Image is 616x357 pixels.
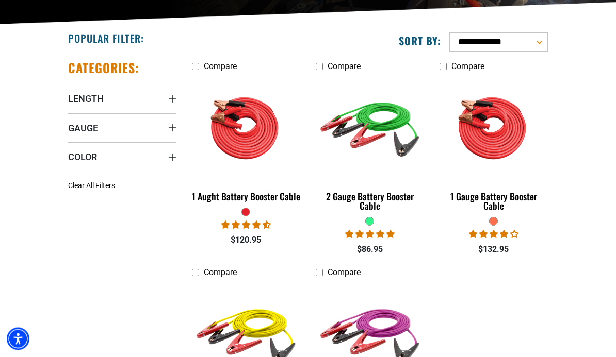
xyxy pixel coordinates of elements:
[328,268,361,278] span: Compare
[316,192,424,211] div: 2 Gauge Battery Booster Cable
[469,230,518,240] span: 4.00 stars
[68,143,176,172] summary: Color
[328,62,361,72] span: Compare
[190,78,302,178] img: features
[440,192,548,211] div: 1 Gauge Battery Booster Cable
[399,35,441,48] label: Sort by:
[7,328,29,350] div: Accessibility Menu
[192,77,300,208] a: features 1 Aught Battery Booster Cable
[314,78,426,178] img: green
[221,220,271,230] span: 4.56 stars
[68,123,98,134] span: Gauge
[68,182,115,190] span: Clear All Filters
[68,60,139,76] h2: Categories:
[68,114,176,143] summary: Gauge
[204,62,237,72] span: Compare
[68,181,119,192] a: Clear All Filters
[316,244,424,256] div: $86.95
[68,84,176,113] summary: Length
[68,151,97,163] span: Color
[451,62,484,72] span: Compare
[440,77,548,217] a: orange 1 Gauge Battery Booster Cable
[345,230,395,240] span: 5.00 stars
[192,234,300,247] div: $120.95
[68,93,104,105] span: Length
[204,268,237,278] span: Compare
[440,244,548,256] div: $132.95
[438,78,549,178] img: orange
[192,192,300,201] div: 1 Aught Battery Booster Cable
[68,32,144,45] h2: Popular Filter:
[316,77,424,217] a: green 2 Gauge Battery Booster Cable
